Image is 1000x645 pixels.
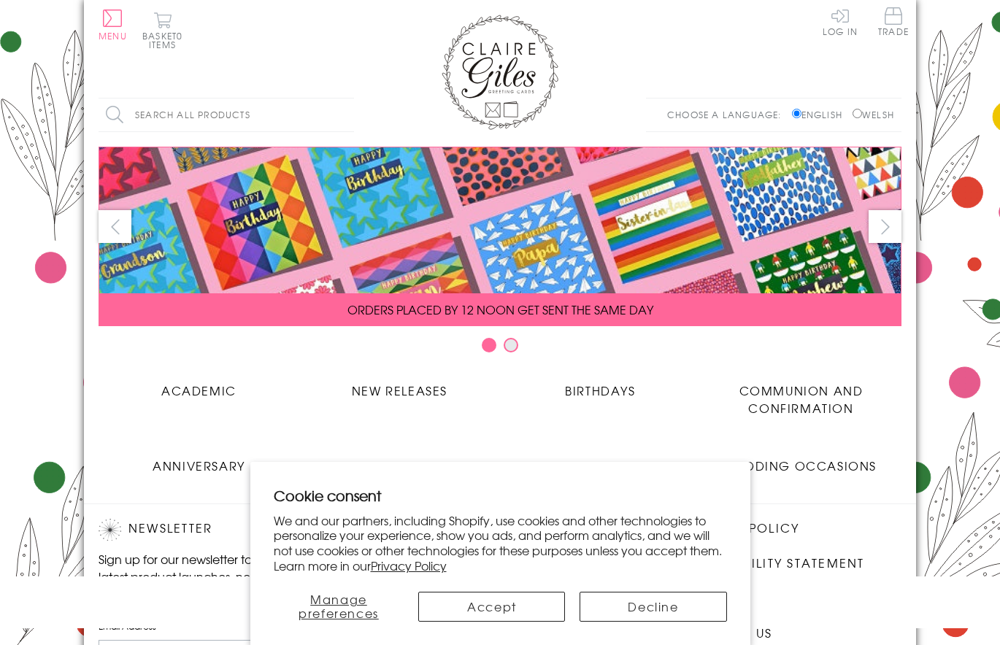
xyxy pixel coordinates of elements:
[274,485,727,506] h2: Cookie consent
[99,9,127,40] button: Menu
[500,446,701,474] a: Sympathy
[274,513,727,573] p: We and our partners, including Shopify, use cookies and other technologies to personalize your ex...
[149,29,182,51] span: 0 items
[339,99,354,131] input: Search
[99,99,354,131] input: Search all products
[878,7,909,39] a: Trade
[273,592,404,622] button: Manage preferences
[500,371,701,399] a: Birthdays
[299,446,500,474] a: Age Cards
[823,7,858,36] a: Log In
[142,12,182,49] button: Basket0 items
[442,15,558,130] img: Claire Giles Greetings Cards
[371,557,447,574] a: Privacy Policy
[701,371,901,417] a: Communion and Confirmation
[99,550,347,603] p: Sign up for our newsletter to receive the latest product launches, news and offers directly to yo...
[667,108,789,121] p: Choose a language:
[853,109,862,118] input: Welsh
[99,210,131,243] button: prev
[99,337,901,360] div: Carousel Pagination
[352,382,447,399] span: New Releases
[99,29,127,42] span: Menu
[99,371,299,399] a: Academic
[347,301,653,318] span: ORDERS PLACED BY 12 NOON GET SENT THE SAME DAY
[482,338,496,352] button: Carousel Page 1 (Current Slide)
[299,371,500,399] a: New Releases
[869,210,901,243] button: next
[99,446,299,474] a: Anniversary
[565,382,635,399] span: Birthdays
[360,457,439,474] span: Age Cards
[792,108,850,121] label: English
[418,592,565,622] button: Accept
[299,590,379,622] span: Manage preferences
[504,338,518,352] button: Carousel Page 2
[566,457,634,474] span: Sympathy
[683,554,865,573] a: Accessibility Statement
[153,457,245,474] span: Anniversary
[878,7,909,36] span: Trade
[726,457,877,474] span: Wedding Occasions
[161,382,236,399] span: Academic
[739,382,864,417] span: Communion and Confirmation
[701,446,901,474] a: Wedding Occasions
[99,519,347,541] h2: Newsletter
[580,592,726,622] button: Decline
[792,109,801,118] input: English
[853,108,894,121] label: Welsh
